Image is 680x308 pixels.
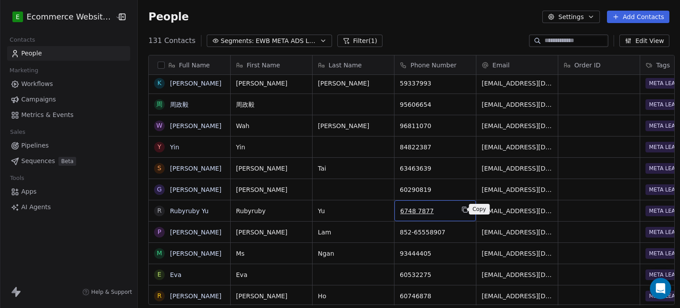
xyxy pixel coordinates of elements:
[7,200,130,214] a: AI Agents
[482,100,552,109] span: [EMAIL_ADDRESS][DOMAIN_NAME]
[400,79,471,88] span: 59337993
[236,228,307,237] span: [PERSON_NAME]
[542,11,599,23] button: Settings
[170,80,221,87] a: [PERSON_NAME]
[7,92,130,107] a: Campaigns
[170,122,221,129] a: [PERSON_NAME]
[6,125,29,139] span: Sales
[170,186,221,193] a: [PERSON_NAME]
[482,270,552,279] span: [EMAIL_ADDRESS][DOMAIN_NAME]
[7,108,130,122] a: Metrics & Events
[236,249,307,258] span: Ms
[236,207,307,215] span: Rubyruby
[6,172,28,185] span: Tools
[574,61,600,70] span: Order ID
[607,11,669,23] button: Add Contacts
[558,55,640,74] div: Order ID
[158,270,162,279] div: E
[21,49,42,58] span: People
[318,121,389,130] span: [PERSON_NAME]
[236,164,307,173] span: [PERSON_NAME]
[156,121,162,130] div: W
[318,249,389,258] span: Ngan
[400,185,471,194] span: 60290819
[157,185,162,194] div: G
[170,229,221,236] a: [PERSON_NAME]
[313,55,394,74] div: Last Name
[221,36,254,46] span: Segments:
[170,165,221,172] a: [PERSON_NAME]
[21,110,73,120] span: Metrics & Events
[21,79,53,89] span: Workflows
[231,55,312,74] div: First Name
[400,121,471,130] span: 96811070
[236,143,307,152] span: Yin
[21,141,49,150] span: Pipelines
[482,121,552,130] span: [EMAIL_ADDRESS][DOMAIN_NAME]
[318,228,389,237] span: Lam
[6,64,42,77] span: Marketing
[318,207,389,215] span: Yu
[170,207,209,214] a: Rubyruby Yu
[236,100,307,109] span: 周政毅
[157,206,162,215] div: R
[400,249,471,258] span: 93444405
[492,61,510,70] span: Email
[148,10,189,23] span: People
[650,278,671,299] div: Open Intercom Messenger
[7,46,130,61] a: People
[170,250,221,257] a: [PERSON_NAME]
[91,289,132,296] span: Help & Support
[7,184,130,199] a: Apps
[21,203,51,212] span: AI Agents
[400,207,454,215] span: 6748 7877
[236,121,307,130] span: Wah
[157,291,162,300] div: R
[170,292,221,300] a: [PERSON_NAME]
[158,227,161,237] div: P
[170,271,182,278] a: Eva
[148,35,195,46] span: 131 Contacts
[472,206,486,213] p: Copy
[21,95,56,104] span: Campaigns
[158,78,162,88] div: K
[156,100,162,109] div: 周
[170,101,189,108] a: 周政毅
[236,270,307,279] span: Eva
[400,228,471,237] span: 852-65558907
[247,61,280,70] span: First Name
[21,187,37,196] span: Apps
[236,79,307,88] span: [PERSON_NAME]
[482,207,552,215] span: [EMAIL_ADDRESS][DOMAIN_NAME]
[400,100,471,109] span: 95606654
[27,11,113,23] span: Ecommerce Website Builder
[619,35,669,47] button: Edit View
[328,61,362,70] span: Last Name
[82,289,132,296] a: Help & Support
[158,164,162,173] div: S
[482,164,552,173] span: [EMAIL_ADDRESS][DOMAIN_NAME]
[149,55,230,74] div: Full Name
[21,156,55,166] span: Sequences
[318,79,389,88] span: [PERSON_NAME]
[400,143,471,152] span: 84822387
[11,9,109,24] button: EEcommerce Website Builder
[7,154,130,168] a: SequencesBeta
[482,79,552,88] span: [EMAIL_ADDRESS][DOMAIN_NAME]
[16,12,20,21] span: E
[400,292,471,300] span: 60746878
[179,61,210,70] span: Full Name
[482,143,552,152] span: [EMAIL_ADDRESS][DOMAIN_NAME]
[170,144,179,151] a: Yin
[394,55,476,74] div: Phone Number
[149,75,231,305] div: grid
[400,270,471,279] span: 60532275
[482,292,552,300] span: [EMAIL_ADDRESS][DOMAIN_NAME]
[236,185,307,194] span: [PERSON_NAME]
[482,228,552,237] span: [EMAIL_ADDRESS][DOMAIN_NAME]
[157,249,162,258] div: M
[236,292,307,300] span: [PERSON_NAME]
[337,35,383,47] button: Filter(1)
[158,142,162,152] div: Y
[7,138,130,153] a: Pipelines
